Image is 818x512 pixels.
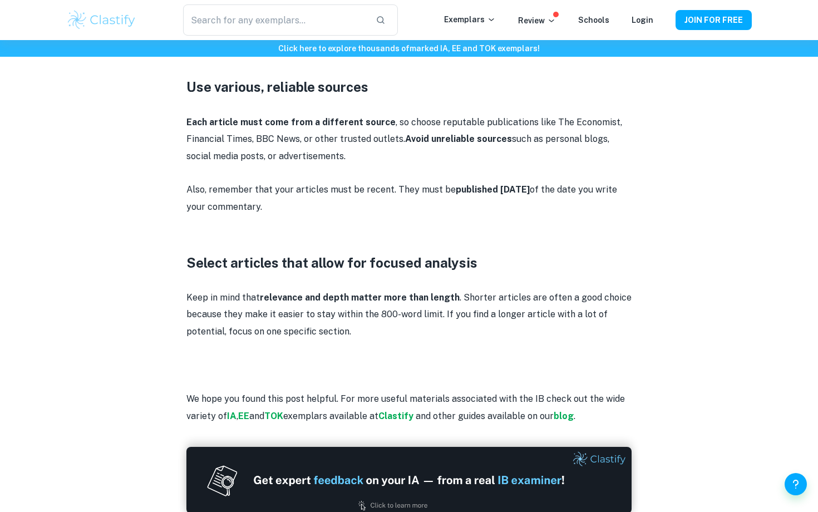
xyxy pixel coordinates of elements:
p: We hope you found this post helpful. For more useful materials associated with the IB check out t... [186,391,632,425]
strong: relevance and depth matter more than length [260,292,460,303]
button: Help and Feedback [785,473,807,495]
input: Search for any exemplars... [183,4,367,36]
p: Also, remember that your articles must be recent. They must be of the date you write your comment... [186,181,632,215]
strong: Clastify [378,411,413,421]
p: , so choose reputable publications like The Economist, Financial Times, BBC News, or other truste... [186,114,632,165]
a: IA [227,411,236,421]
p: Review [518,14,556,27]
strong: Each article must come from a different source [186,117,396,127]
a: blog [554,411,574,421]
button: JOIN FOR FREE [676,10,752,30]
a: TOK [264,411,283,421]
a: Clastify [378,411,416,421]
h3: Select articles that allow for focused analysis [186,253,632,273]
h3: Use various, reliable sources [186,77,632,97]
h6: Click here to explore thousands of marked IA, EE and TOK exemplars ! [2,42,816,55]
strong: published [DATE] [456,184,530,195]
a: Login [632,16,653,24]
a: Schools [578,16,609,24]
p: Exemplars [444,13,496,26]
p: Keep in mind that . Shorter articles are often a good choice because they make it easier to stay ... [186,289,632,340]
strong: Avoid unreliable sources [405,134,512,144]
a: EE [238,411,249,421]
img: Clastify logo [66,9,137,31]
